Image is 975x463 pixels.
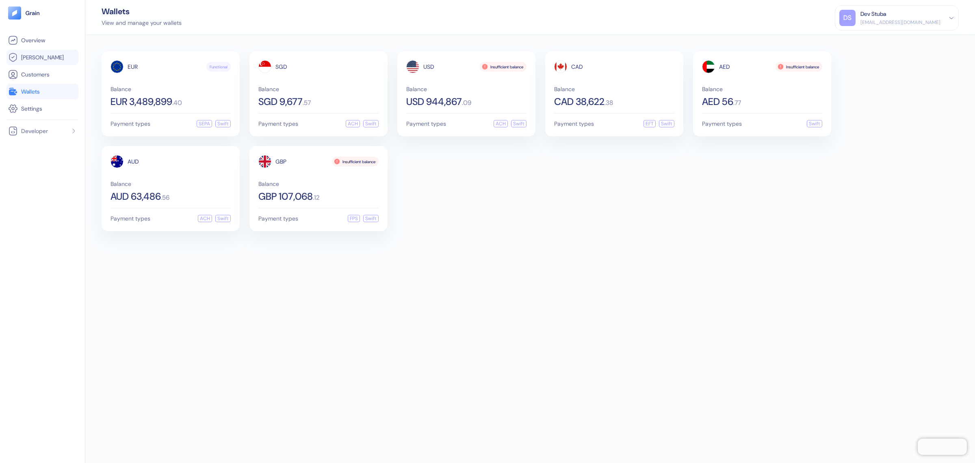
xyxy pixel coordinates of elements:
span: Payment types [110,121,150,127]
div: [EMAIL_ADDRESS][DOMAIN_NAME] [860,19,940,26]
span: Payment types [406,121,446,127]
div: Insufficient balance [776,62,822,72]
img: logo-tablet-V2.svg [8,7,21,20]
a: [PERSON_NAME] [8,52,77,62]
span: GBP 107,068 [258,192,313,201]
span: Payment types [554,121,594,127]
span: Balance [110,86,231,92]
div: Swift [215,215,231,222]
span: . 57 [303,100,311,106]
div: Dev Stuba [860,10,886,18]
span: Balance [258,86,379,92]
span: AUD 63,486 [110,192,161,201]
div: Swift [363,215,379,222]
span: AED 56 [702,97,733,107]
div: Swift [807,120,822,127]
span: AED [719,64,730,70]
img: logo [25,10,40,16]
div: DS [839,10,856,26]
span: USD [423,64,434,70]
iframe: Chatra live chat [918,439,967,455]
div: SEPA [197,120,212,127]
span: Balance [702,86,822,92]
span: . 38 [604,100,613,106]
div: Wallets [102,7,182,15]
span: . 56 [161,194,169,201]
span: Payment types [258,216,298,221]
div: ACH [198,215,212,222]
a: Overview [8,35,77,45]
div: ACH [494,120,508,127]
span: SGD [275,64,287,70]
div: EFT [643,120,656,127]
div: Swift [511,120,526,127]
span: Payment types [258,121,298,127]
span: Payment types [110,216,150,221]
div: Insufficient balance [332,157,379,166]
a: Customers [8,70,77,79]
span: . 12 [313,194,320,201]
span: Functional [210,64,227,70]
span: GBP [275,159,286,164]
a: Settings [8,104,77,114]
span: Developer [21,127,48,135]
span: Customers [21,70,50,79]
span: EUR [128,64,138,70]
span: [PERSON_NAME] [21,53,64,61]
span: AUD [128,159,139,164]
a: Wallets [8,87,77,96]
span: . 77 [733,100,741,106]
div: View and manage your wallets [102,19,182,27]
span: Balance [554,86,674,92]
div: FPS [348,215,360,222]
div: Swift [659,120,674,127]
span: Settings [21,105,42,113]
div: Swift [215,120,231,127]
span: Balance [258,181,379,187]
span: Payment types [702,121,742,127]
span: CAD [571,64,583,70]
div: Swift [363,120,379,127]
span: USD 944,867 [406,97,462,107]
span: . 09 [462,100,471,106]
span: CAD 38,622 [554,97,604,107]
span: Balance [406,86,526,92]
span: EUR 3,489,899 [110,97,172,107]
span: . 40 [172,100,182,106]
div: Insufficient balance [480,62,526,72]
span: SGD 9,677 [258,97,303,107]
span: Balance [110,181,231,187]
div: ACH [346,120,360,127]
span: Wallets [21,87,40,96]
span: Overview [21,36,45,44]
